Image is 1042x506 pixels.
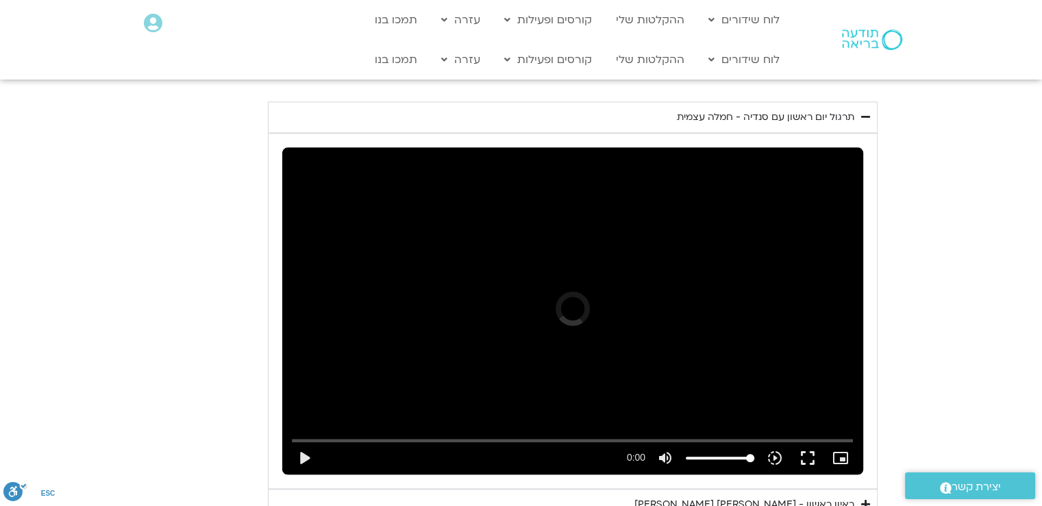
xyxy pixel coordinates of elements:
[842,29,902,50] img: תודעה בריאה
[905,472,1035,499] a: יצירת קשר
[434,7,487,33] a: עזרה
[497,7,599,33] a: קורסים ופעילות
[368,7,424,33] a: תמכו בנו
[702,47,786,73] a: לוח שידורים
[609,7,691,33] a: ההקלטות שלי
[368,47,424,73] a: תמכו בנו
[677,109,854,125] div: תרגול יום ראשון עם סנדיה - חמלה עצמית
[952,478,1001,496] span: יצירת קשר
[497,47,599,73] a: קורסים ופעילות
[609,47,691,73] a: ההקלטות שלי
[434,47,487,73] a: עזרה
[702,7,786,33] a: לוח שידורים
[268,101,878,133] summary: תרגול יום ראשון עם סנדיה - חמלה עצמית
